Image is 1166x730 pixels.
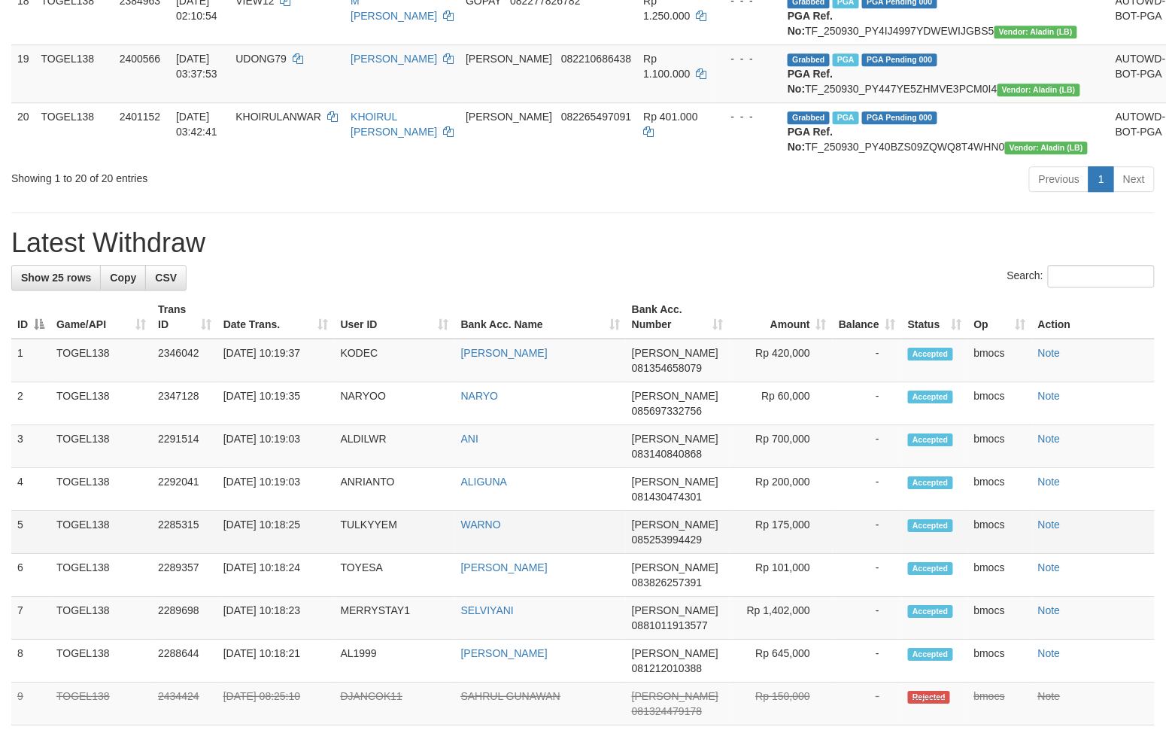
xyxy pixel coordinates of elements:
[335,296,455,339] th: User ID: activate to sort column ascending
[50,597,152,640] td: TOGEL138
[632,534,702,546] span: Copy 085253994429 to clipboard
[968,554,1032,597] td: bmocs
[788,68,833,95] b: PGA Ref. No:
[466,111,552,123] span: [PERSON_NAME]
[335,554,455,597] td: TOYESA
[110,272,136,284] span: Copy
[1038,519,1061,531] a: Note
[782,44,1110,102] td: TF_250930_PY447YE5ZHMVE3PCM0I4
[11,554,50,597] td: 6
[217,597,335,640] td: [DATE] 10:18:23
[461,433,478,445] a: ANI
[862,53,937,66] span: PGA Pending
[1029,166,1089,192] a: Previous
[1089,166,1114,192] a: 1
[217,640,335,683] td: [DATE] 10:18:21
[730,339,833,382] td: Rp 420,000
[632,476,718,488] span: [PERSON_NAME]
[718,109,776,124] div: - - -
[833,640,902,683] td: -
[1038,561,1061,573] a: Note
[461,604,514,616] a: SELVIYANI
[833,382,902,425] td: -
[235,53,287,65] span: UDONG79
[50,640,152,683] td: TOGEL138
[968,597,1032,640] td: bmocs
[632,519,718,531] span: [PERSON_NAME]
[50,339,152,382] td: TOGEL138
[1038,690,1061,702] a: Note
[730,511,833,554] td: Rp 175,000
[1038,433,1061,445] a: Note
[632,647,718,659] span: [PERSON_NAME]
[968,683,1032,725] td: bmocs
[11,382,50,425] td: 2
[461,519,501,531] a: WARNO
[11,683,50,725] td: 9
[782,102,1110,160] td: TF_250930_PY40BZS09ZQWQ8T4WHN0
[730,425,833,468] td: Rp 700,000
[632,662,702,674] span: Copy 081212010388 to clipboard
[908,348,953,360] span: Accepted
[11,597,50,640] td: 7
[908,691,950,704] span: Rejected
[632,576,702,589] span: Copy 083826257391 to clipboard
[11,339,50,382] td: 1
[994,26,1077,38] span: Vendor URL: https://dashboard.q2checkout.com/secure
[50,683,152,725] td: TOGEL138
[626,296,730,339] th: Bank Acc. Number: activate to sort column ascending
[152,597,217,640] td: 2289698
[968,468,1032,511] td: bmocs
[120,53,161,65] span: 2400566
[351,111,437,138] a: KHOIRUL [PERSON_NAME]
[833,53,859,66] span: Marked by bmocs
[1032,296,1155,339] th: Action
[217,468,335,511] td: [DATE] 10:19:03
[217,554,335,597] td: [DATE] 10:18:24
[632,561,718,573] span: [PERSON_NAME]
[730,382,833,425] td: Rp 60,000
[902,296,968,339] th: Status: activate to sort column ascending
[11,44,35,102] td: 19
[730,683,833,725] td: Rp 150,000
[50,554,152,597] td: TOGEL138
[335,640,455,683] td: AL1999
[968,425,1032,468] td: bmocs
[833,468,902,511] td: -
[833,111,859,124] span: Marked by bmocs
[632,347,718,359] span: [PERSON_NAME]
[21,272,91,284] span: Show 25 rows
[35,44,114,102] td: TOGEL138
[833,554,902,597] td: -
[50,425,152,468] td: TOGEL138
[833,296,902,339] th: Balance: activate to sort column ascending
[643,53,690,80] span: Rp 1.100.000
[833,511,902,554] td: -
[11,511,50,554] td: 5
[833,425,902,468] td: -
[50,511,152,554] td: TOGEL138
[50,382,152,425] td: TOGEL138
[730,296,833,339] th: Amount: activate to sort column ascending
[461,476,507,488] a: ALIGUNA
[152,339,217,382] td: 2346042
[968,640,1032,683] td: bmocs
[461,561,548,573] a: [PERSON_NAME]
[730,597,833,640] td: Rp 1,402,000
[1005,141,1088,154] span: Vendor URL: https://dashboard.q2checkout.com/secure
[461,347,548,359] a: [PERSON_NAME]
[100,265,146,290] a: Copy
[335,511,455,554] td: TULKYYEM
[152,468,217,511] td: 2292041
[730,554,833,597] td: Rp 101,000
[908,605,953,618] span: Accepted
[1113,166,1155,192] a: Next
[561,53,631,65] span: Copy 082210686438 to clipboard
[968,339,1032,382] td: bmocs
[1038,604,1061,616] a: Note
[35,102,114,160] td: TOGEL138
[632,362,702,374] span: Copy 081354658079 to clipboard
[730,468,833,511] td: Rp 200,000
[908,519,953,532] span: Accepted
[1007,265,1155,287] label: Search:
